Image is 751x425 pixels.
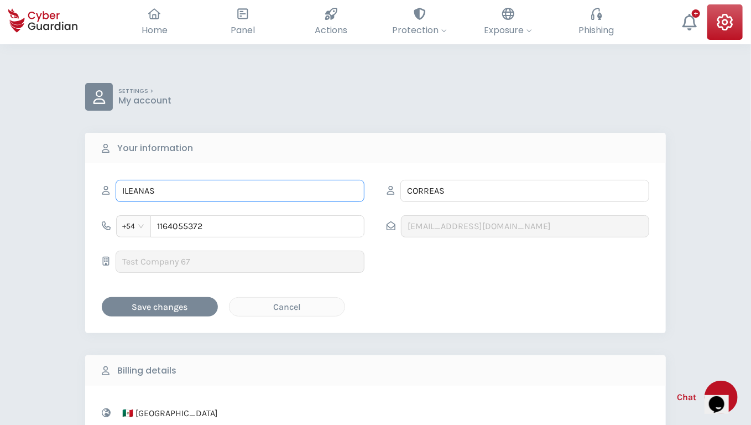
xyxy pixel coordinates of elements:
p: My account [118,95,171,106]
div: Cancel [238,300,336,314]
iframe: chat widget [705,381,740,414]
button: Home [111,4,199,40]
span: Panel [231,23,255,37]
button: Cancel [229,297,345,317]
span: Home [142,23,168,37]
button: Phishing [552,4,641,40]
span: Phishing [579,23,614,37]
button: Exposure [464,4,552,40]
button: Save changes [102,297,218,317]
span: +54 [122,218,145,235]
p: SETTINGS > [118,87,171,95]
button: Actions [287,4,375,40]
button: Protection [375,4,464,40]
b: Your information [117,142,193,155]
span: Protection [392,23,447,37]
span: 🇲🇽 Mexico [122,403,358,424]
div: Save changes [110,300,210,314]
button: Panel [199,4,287,40]
span: Chat [677,391,696,404]
b: Billing details [117,364,176,377]
span: Actions [315,23,348,37]
span: Exposure [484,23,532,37]
div: + [692,9,700,18]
